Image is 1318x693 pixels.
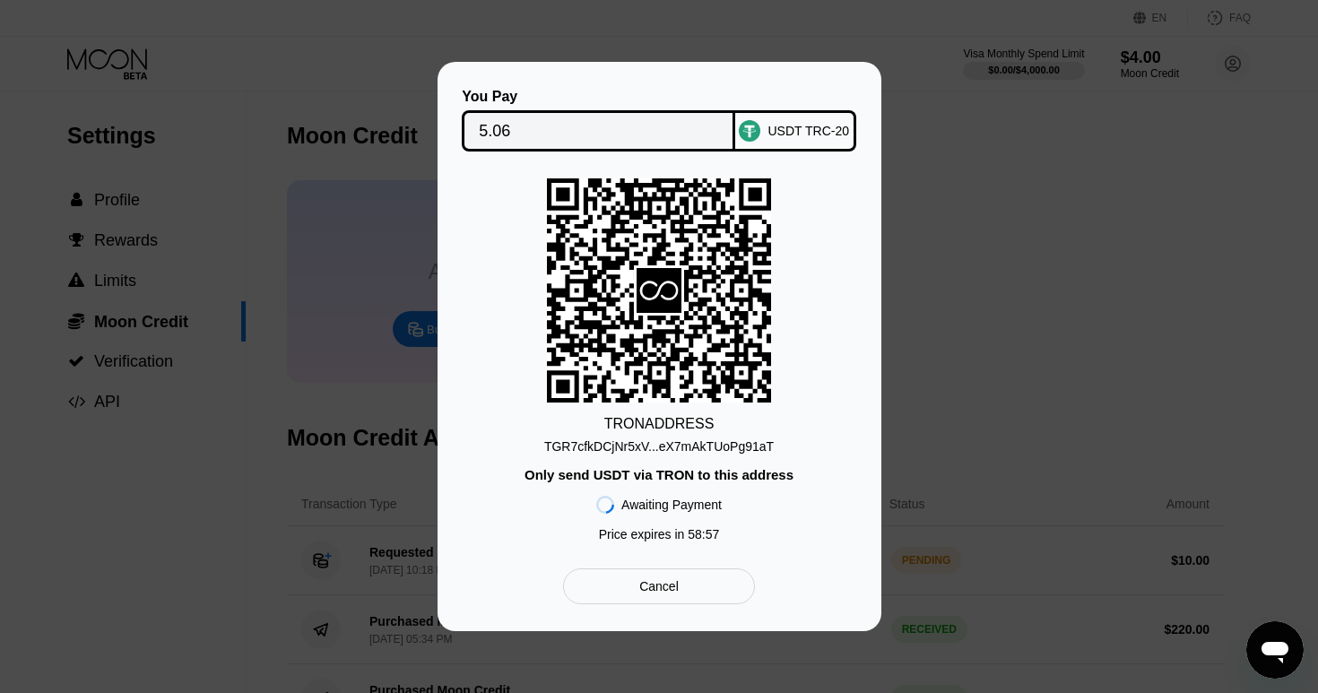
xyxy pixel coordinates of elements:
div: Only send USDT via TRON to this address [525,467,793,482]
span: 58 : 57 [688,527,719,541]
div: Cancel [639,578,679,594]
div: TRON ADDRESS [604,416,715,432]
div: TGR7cfkDCjNr5xV...eX7mAkTUoPg91aT [544,432,774,454]
div: Cancel [563,568,754,604]
iframe: Bouton de lancement de la fenêtre de messagerie [1246,621,1304,679]
div: Awaiting Payment [621,498,722,512]
div: TGR7cfkDCjNr5xV...eX7mAkTUoPg91aT [544,439,774,454]
div: USDT TRC-20 [767,124,849,138]
div: You Pay [462,89,735,105]
div: You PayUSDT TRC-20 [464,89,854,152]
div: Price expires in [599,527,720,541]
